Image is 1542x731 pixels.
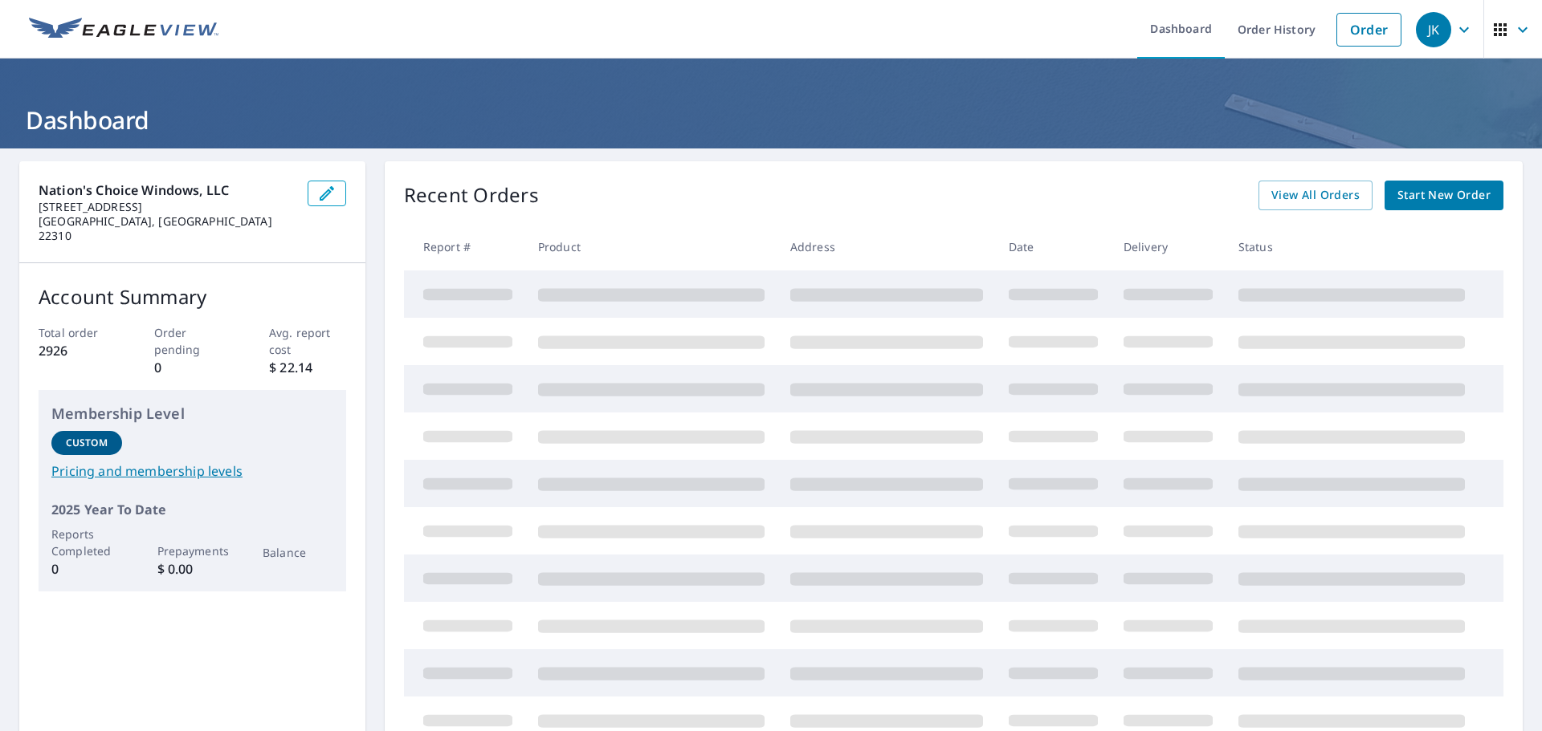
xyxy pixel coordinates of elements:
p: Avg. report cost [269,324,346,358]
p: Reports Completed [51,526,122,559]
p: 0 [154,358,231,377]
p: Membership Level [51,403,333,424]
th: Delivery [1111,223,1226,270]
p: Nation's Choice Windows, LLC [39,181,295,200]
p: [GEOGRAPHIC_DATA], [GEOGRAPHIC_DATA] 22310 [39,214,295,243]
th: Product [525,223,777,270]
th: Date [996,223,1111,270]
p: 0 [51,559,122,579]
p: Account Summary [39,282,346,311]
p: $ 22.14 [269,358,346,377]
p: $ 0.00 [157,559,228,579]
p: Order pending [154,324,231,358]
p: Prepayments [157,542,228,559]
span: Start New Order [1397,185,1491,205]
h1: Dashboard [19,104,1523,136]
a: View All Orders [1258,181,1373,210]
p: Total order [39,324,116,341]
a: Start New Order [1385,181,1503,210]
span: View All Orders [1271,185,1360,205]
a: Order [1336,13,1401,47]
p: Custom [66,436,108,450]
div: JK [1416,12,1451,47]
img: EV Logo [29,18,218,42]
th: Status [1226,223,1478,270]
p: [STREET_ADDRESS] [39,200,295,214]
p: 2926 [39,341,116,360]
p: Recent Orders [404,181,539,210]
p: 2025 Year To Date [51,500,333,519]
a: Pricing and membership levels [51,461,333,481]
p: Balance [263,544,333,561]
th: Report # [404,223,525,270]
th: Address [777,223,996,270]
